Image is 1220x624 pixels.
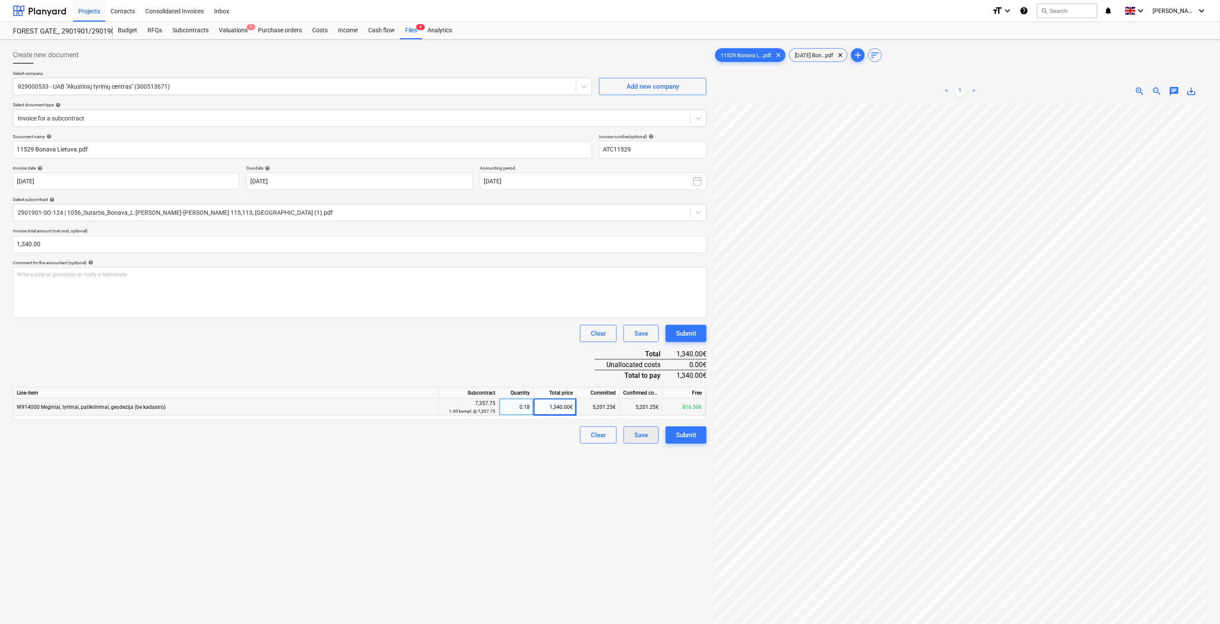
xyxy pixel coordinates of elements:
button: Submit [666,325,707,342]
p: Accounting period [480,165,707,173]
input: Document name [13,141,592,158]
a: Purchase orders [253,22,307,39]
div: 0.18 [503,398,530,416]
a: Income [333,22,363,39]
span: 4 [416,24,425,30]
i: format_size [993,6,1003,16]
div: Budget [113,22,142,39]
div: FOREST GATE_ 2901901/2901902/2901903 [13,27,102,36]
div: 0.00€ [675,359,707,370]
div: Total [595,349,674,359]
input: Invoice number [599,141,707,158]
small: 1.00 kompl. @ 7,357.75 [449,409,495,414]
div: Quantity [499,388,534,398]
a: Page 1 is your current page [955,86,965,96]
a: Previous page [941,86,952,96]
span: help [48,197,55,202]
button: Submit [666,426,707,444]
div: 7,357.75 [443,399,495,415]
p: Invoice total amount (net cost, optional) [13,228,707,235]
div: Files [400,22,422,39]
a: Analytics [422,22,457,39]
span: 1 [247,24,255,30]
div: [DATE] Bon...pdf [789,48,848,62]
button: Search [1037,3,1097,18]
input: Invoice total amount (net cost, optional) [13,236,707,253]
button: Save [624,325,659,342]
div: Line-item [13,388,439,398]
div: 1,340.00€ [534,398,577,416]
div: Add new company [627,81,679,92]
div: Comment for the accountant (optional) [13,260,707,266]
button: Clear [580,325,617,342]
span: clear [835,50,845,60]
div: 1,340.00€ [675,349,707,359]
span: help [36,166,43,171]
button: Clear [580,426,617,444]
div: Free [663,388,706,398]
span: W914000 Mėginiai, tyrimai, patikrinimai, geodezija (be kadastro) [17,404,166,410]
div: Due date [246,165,473,171]
span: sort [870,50,880,60]
span: [DATE] Bon...pdf [790,52,839,59]
div: Unallocated costs [595,359,674,370]
input: Due date not specified [246,173,473,190]
button: [DATE] [480,173,707,190]
i: keyboard_arrow_down [1003,6,1013,16]
div: 5,201.25€ [577,398,620,416]
div: Select subcontract [13,197,707,202]
a: Next page [969,86,979,96]
i: keyboard_arrow_down [1136,6,1146,16]
i: notifications [1104,6,1113,16]
div: Clear [591,429,606,441]
span: save_alt [1186,86,1197,96]
div: 5,201.25€ [620,398,663,416]
iframe: Chat Widget [1177,583,1220,624]
div: 11529 Bonava L...pdf [715,48,786,62]
div: Valuations [214,22,253,39]
div: Submit [676,328,696,339]
span: 11529 Bonava L...pdf [716,52,777,59]
a: Valuations1 [214,22,253,39]
div: Invoice date [13,165,240,171]
a: Costs [307,22,333,39]
div: Subcontract [439,388,499,398]
i: keyboard_arrow_down [1197,6,1207,16]
span: zoom_out [1152,86,1162,96]
div: 1,340.00€ [675,370,707,380]
button: Save [624,426,659,444]
a: Subcontracts [167,22,214,39]
span: help [647,134,654,139]
a: Files4 [400,22,422,39]
span: help [86,260,93,265]
div: 816.50€ [663,398,706,416]
div: Save [634,328,648,339]
i: Knowledge base [1020,6,1029,16]
span: zoom_in [1135,86,1145,96]
div: Cash flow [363,22,400,39]
div: Confirmed costs [620,388,663,398]
button: Add new company [599,78,707,95]
span: [PERSON_NAME] [1153,7,1196,14]
span: Create new document [13,50,79,60]
div: Committed [577,388,620,398]
div: Submit [676,429,696,441]
div: Document name [13,134,592,139]
input: Invoice date not specified [13,173,240,190]
span: add [853,50,863,60]
span: search [1041,7,1048,14]
span: help [263,166,270,171]
div: Total to pay [595,370,674,380]
a: RFQs [142,22,167,39]
span: help [54,102,61,108]
span: help [45,134,52,139]
div: Select document type [13,102,707,108]
span: chat [1169,86,1180,96]
div: Invoice number (optional) [599,134,707,139]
